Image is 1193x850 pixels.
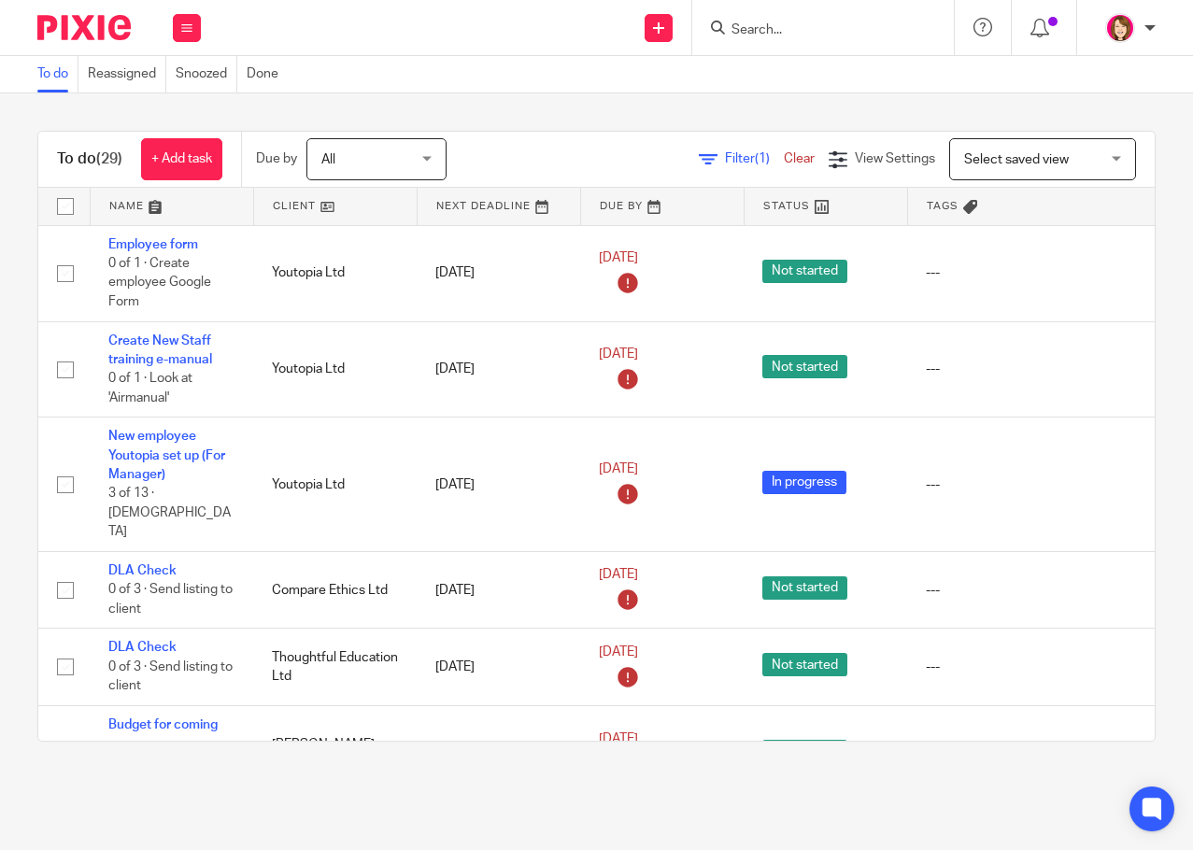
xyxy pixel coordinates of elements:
[108,372,192,404] span: 0 of 1 · Look at 'Airmanual'
[964,153,1069,166] span: Select saved view
[599,251,638,264] span: [DATE]
[762,260,847,283] span: Not started
[599,347,638,361] span: [DATE]
[417,418,580,552] td: [DATE]
[256,149,297,168] p: Due by
[730,22,898,39] input: Search
[762,740,847,763] span: Not started
[108,334,212,366] a: Create New Staff training e-manual
[253,552,417,629] td: Compare Ethics Ltd
[88,56,166,92] a: Reassigned
[417,552,580,629] td: [DATE]
[599,732,638,745] span: [DATE]
[417,225,580,321] td: [DATE]
[762,653,847,676] span: Not started
[599,645,638,659] span: [DATE]
[108,430,225,481] a: New employee Youtopia set up (For Manager)
[37,15,131,40] img: Pixie
[108,660,233,693] span: 0 of 3 · Send listing to client
[926,658,1175,676] div: ---
[253,629,417,705] td: Thoughtful Education Ltd
[108,257,211,308] span: 0 of 1 · Create employee Google Form
[855,152,935,165] span: View Settings
[762,355,847,378] span: Not started
[417,705,580,801] td: [DATE]
[108,564,177,577] a: DLA Check
[1105,13,1135,43] img: Katherine%20-%20Pink%20cartoon.png
[176,56,237,92] a: Snoozed
[417,629,580,705] td: [DATE]
[926,360,1175,378] div: ---
[108,584,233,616] span: 0 of 3 · Send listing to client
[253,321,417,418] td: Youtopia Ltd
[926,475,1175,494] div: ---
[253,418,417,552] td: Youtopia Ltd
[725,152,784,165] span: Filter
[599,569,638,582] span: [DATE]
[762,471,846,494] span: In progress
[321,153,335,166] span: All
[96,151,122,166] span: (29)
[108,718,218,750] a: Budget for coming year
[108,641,177,654] a: DLA Check
[927,201,959,211] span: Tags
[755,152,770,165] span: (1)
[247,56,288,92] a: Done
[926,263,1175,282] div: ---
[108,488,231,539] span: 3 of 13 · [DEMOGRAPHIC_DATA]
[417,321,580,418] td: [DATE]
[253,225,417,321] td: Youtopia Ltd
[108,238,198,251] a: Employee form
[599,463,638,476] span: [DATE]
[253,705,417,801] td: [PERSON_NAME] Advisory Ltd
[926,581,1175,600] div: ---
[37,56,78,92] a: To do
[762,576,847,600] span: Not started
[141,138,222,180] a: + Add task
[57,149,122,169] h1: To do
[784,152,815,165] a: Clear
